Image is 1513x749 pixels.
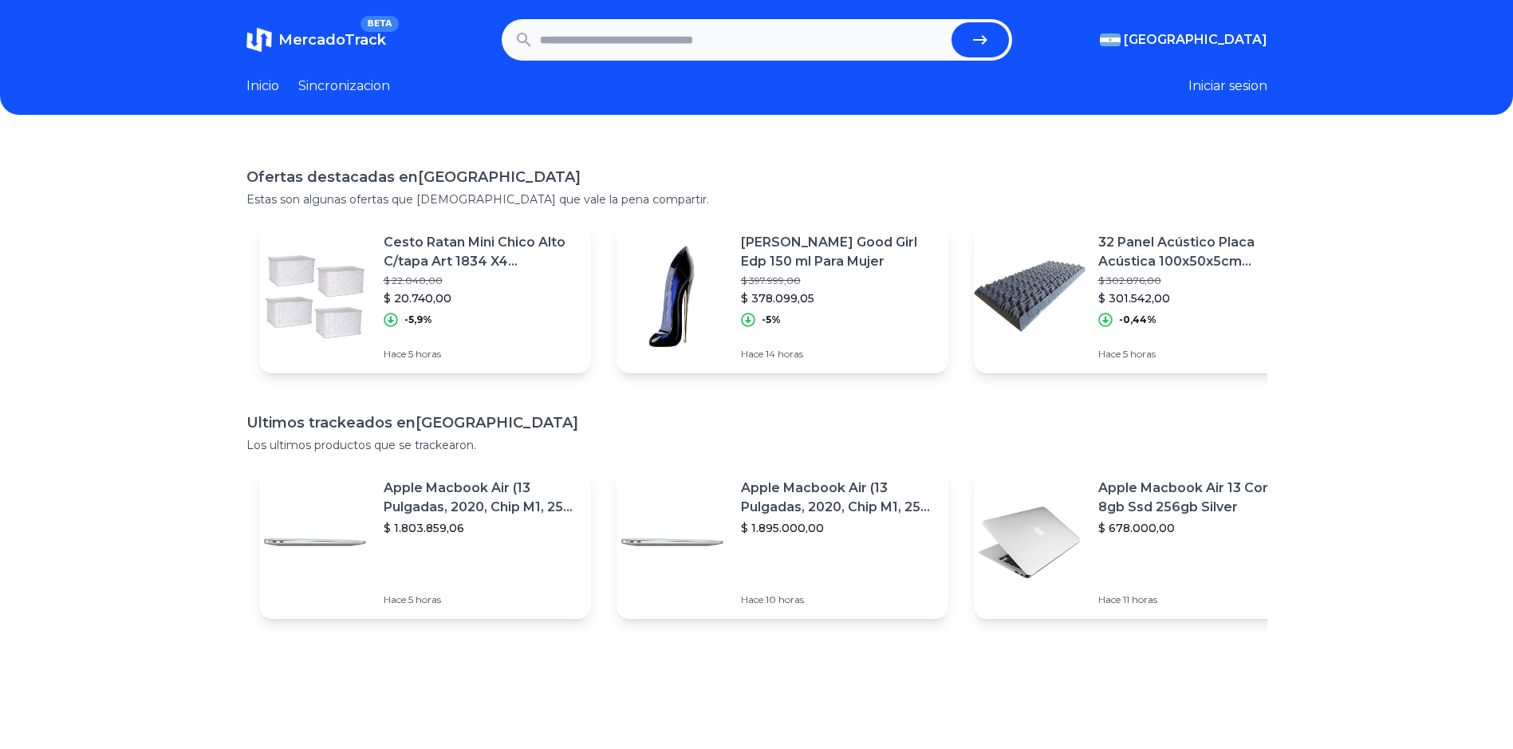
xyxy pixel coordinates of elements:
span: [GEOGRAPHIC_DATA] [1124,30,1267,49]
p: Apple Macbook Air (13 Pulgadas, 2020, Chip M1, 256 Gb De Ssd, 8 Gb De Ram) - Plata [741,479,936,517]
p: $ 378.099,05 [741,290,936,306]
p: $ 301.542,00 [1098,290,1293,306]
h1: Ultimos trackeados en [GEOGRAPHIC_DATA] [246,412,1267,434]
a: Featured imageCesto Ratan Mini Chico Alto C/tapa Art 1834 X4 [PERSON_NAME][GEOGRAPHIC_DATA]$ 22.0... [259,220,591,373]
p: Hace 5 horas [384,593,578,606]
p: $ 678.000,00 [1098,520,1293,536]
h1: Ofertas destacadas en [GEOGRAPHIC_DATA] [246,166,1267,188]
img: MercadoTrack [246,27,272,53]
img: Featured image [617,487,728,598]
p: $ 22.040,00 [384,274,578,287]
p: Hace 10 horas [741,593,936,606]
p: Hace 5 horas [384,348,578,361]
p: [PERSON_NAME] Good Girl Edp 150 ml Para Mujer [741,233,936,271]
img: Featured image [974,241,1085,353]
a: Sincronizacion [298,77,390,96]
p: Estas son algunas ofertas que [DEMOGRAPHIC_DATA] que vale la pena compartir. [246,191,1267,207]
a: Featured imageApple Macbook Air 13 Core I5 8gb Ssd 256gb Silver$ 678.000,00Hace 11 horas [974,466,1306,619]
img: Featured image [617,241,728,353]
img: Argentina [1100,34,1121,46]
p: -5,9% [404,313,432,326]
p: $ 20.740,00 [384,290,578,306]
button: Iniciar sesion [1188,77,1267,96]
p: $ 1.803.859,06 [384,520,578,536]
img: Featured image [259,241,371,353]
p: Cesto Ratan Mini Chico Alto C/tapa Art 1834 X4 [PERSON_NAME][GEOGRAPHIC_DATA] [384,233,578,271]
p: $ 1.895.000,00 [741,520,936,536]
p: Hace 11 horas [1098,593,1293,606]
img: Featured image [259,487,371,598]
p: Apple Macbook Air (13 Pulgadas, 2020, Chip M1, 256 Gb De Ssd, 8 Gb De Ram) - Plata [384,479,578,517]
p: Hace 5 horas [1098,348,1293,361]
a: Featured imageApple Macbook Air (13 Pulgadas, 2020, Chip M1, 256 Gb De Ssd, 8 Gb De Ram) - Plata$... [259,466,591,619]
span: MercadoTrack [278,31,386,49]
p: 32 Panel Acústico Placa Acústica 100x50x5cm Ultrasonic [1098,233,1293,271]
a: Featured imageApple Macbook Air (13 Pulgadas, 2020, Chip M1, 256 Gb De Ssd, 8 Gb De Ram) - Plata$... [617,466,948,619]
a: MercadoTrackBETA [246,27,386,53]
a: Inicio [246,77,279,96]
a: Featured image32 Panel Acústico Placa Acústica 100x50x5cm Ultrasonic$ 302.876,00$ 301.542,00-0,44... [974,220,1306,373]
span: BETA [361,16,398,32]
p: -5% [762,313,781,326]
a: Featured image[PERSON_NAME] Good Girl Edp 150 ml Para Mujer$ 397.999,00$ 378.099,05-5%Hace 14 horas [617,220,948,373]
p: Hace 14 horas [741,348,936,361]
p: Apple Macbook Air 13 Core I5 8gb Ssd 256gb Silver [1098,479,1293,517]
p: -0,44% [1119,313,1156,326]
p: Los ultimos productos que se trackearon. [246,437,1267,453]
p: $ 397.999,00 [741,274,936,287]
p: $ 302.876,00 [1098,274,1293,287]
img: Featured image [974,487,1085,598]
button: [GEOGRAPHIC_DATA] [1100,30,1267,49]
